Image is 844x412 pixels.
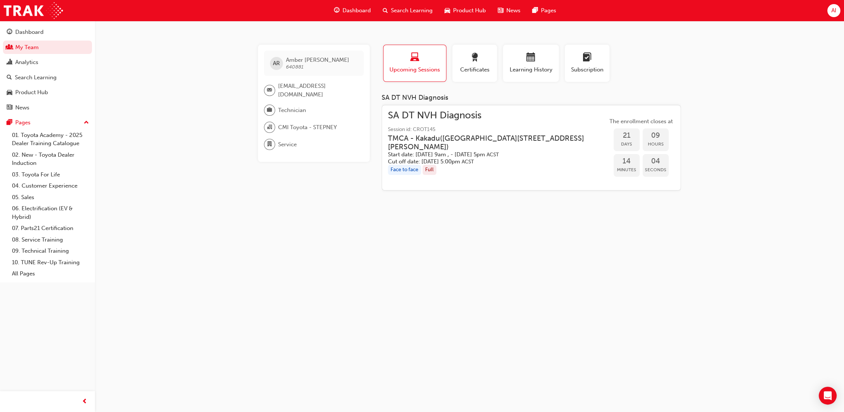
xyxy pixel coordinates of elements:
[388,151,596,158] h5: Start date: [DATE] 9am , - [DATE] 5pm
[4,2,63,19] img: Trak
[445,6,450,15] span: car-icon
[452,45,497,82] button: Certificates
[383,45,446,82] button: Upcoming Sessions
[541,6,556,15] span: Pages
[15,73,57,82] div: Search Learning
[503,45,559,82] button: Learning History
[278,106,306,115] span: Technician
[278,140,297,149] span: Service
[15,88,48,97] div: Product Hub
[643,157,669,166] span: 04
[3,116,92,130] button: Pages
[278,82,358,99] span: [EMAIL_ADDRESS][DOMAIN_NAME]
[487,151,499,158] span: Australian Central Standard Time ACST
[3,25,92,39] a: Dashboard
[7,44,12,51] span: people-icon
[614,166,640,174] span: Minutes
[614,131,640,140] span: 21
[334,6,340,15] span: guage-icon
[3,101,92,115] a: News
[278,123,337,132] span: CMI Toyota - STEPNEY
[7,29,12,36] span: guage-icon
[7,74,12,81] span: search-icon
[9,234,92,246] a: 08. Service Training
[388,134,596,151] h3: TMCA - Kakadu ( [GEOGRAPHIC_DATA][STREET_ADDRESS][PERSON_NAME] )
[423,165,436,175] div: Full
[388,125,608,134] span: Session id: CROT145
[382,94,681,102] div: SA DT NVH Diagnosis
[9,245,92,257] a: 09. Technical Training
[453,6,486,15] span: Product Hub
[9,149,92,169] a: 02. New - Toyota Dealer Induction
[273,59,280,68] span: AR
[267,140,272,149] span: department-icon
[9,223,92,234] a: 07. Parts21 Certification
[509,66,553,74] span: Learning History
[7,89,12,96] span: car-icon
[614,157,640,166] span: 14
[9,130,92,149] a: 01. Toyota Academy - 2025 Dealer Training Catalogue
[15,118,31,127] div: Pages
[565,45,609,82] button: Subscription
[9,203,92,223] a: 06. Electrification (EV & Hybrid)
[3,24,92,116] button: DashboardMy TeamAnalyticsSearch LearningProduct HubNews
[819,387,837,405] div: Open Intercom Messenger
[343,6,371,15] span: Dashboard
[498,6,503,15] span: news-icon
[3,55,92,69] a: Analytics
[9,192,92,203] a: 05. Sales
[827,4,840,17] button: AI
[388,158,596,165] h5: Cut off date: [DATE] 5:00pm
[3,71,92,84] a: Search Learning
[388,111,675,185] a: SA DT NVH DiagnosisSession id: CROT145TMCA - Kakadu([GEOGRAPHIC_DATA][STREET_ADDRESS][PERSON_NAME...
[15,103,29,112] div: News
[532,6,538,15] span: pages-icon
[9,169,92,181] a: 03. Toyota For Life
[526,3,562,18] a: pages-iconPages
[3,86,92,99] a: Product Hub
[267,105,272,115] span: briefcase-icon
[506,6,520,15] span: News
[643,140,669,148] span: Hours
[614,140,640,148] span: Days
[9,180,92,192] a: 04. Customer Experience
[84,118,89,128] span: up-icon
[388,111,608,120] span: SA DT NVH Diagnosis
[7,119,12,126] span: pages-icon
[831,6,836,15] span: AI
[570,66,604,74] span: Subscription
[458,66,491,74] span: Certificates
[526,53,535,63] span: calendar-icon
[383,6,388,15] span: search-icon
[7,105,12,111] span: news-icon
[462,159,474,165] span: Australian Central Standard Time ACST
[389,66,440,74] span: Upcoming Sessions
[643,131,669,140] span: 09
[439,3,492,18] a: car-iconProduct Hub
[7,59,12,66] span: chart-icon
[15,28,44,36] div: Dashboard
[643,166,669,174] span: Seconds
[583,53,592,63] span: learningplan-icon
[82,397,87,406] span: prev-icon
[9,257,92,268] a: 10. TUNE Rev-Up Training
[267,86,272,95] span: email-icon
[391,6,433,15] span: Search Learning
[377,3,439,18] a: search-iconSearch Learning
[15,58,38,67] div: Analytics
[410,53,419,63] span: laptop-icon
[286,64,303,70] span: 640881
[9,268,92,280] a: All Pages
[608,117,675,126] span: The enrollment closes at
[286,57,349,63] span: Amber [PERSON_NAME]
[267,122,272,132] span: organisation-icon
[470,53,479,63] span: award-icon
[492,3,526,18] a: news-iconNews
[328,3,377,18] a: guage-iconDashboard
[388,165,421,175] div: Face to face
[3,41,92,54] a: My Team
